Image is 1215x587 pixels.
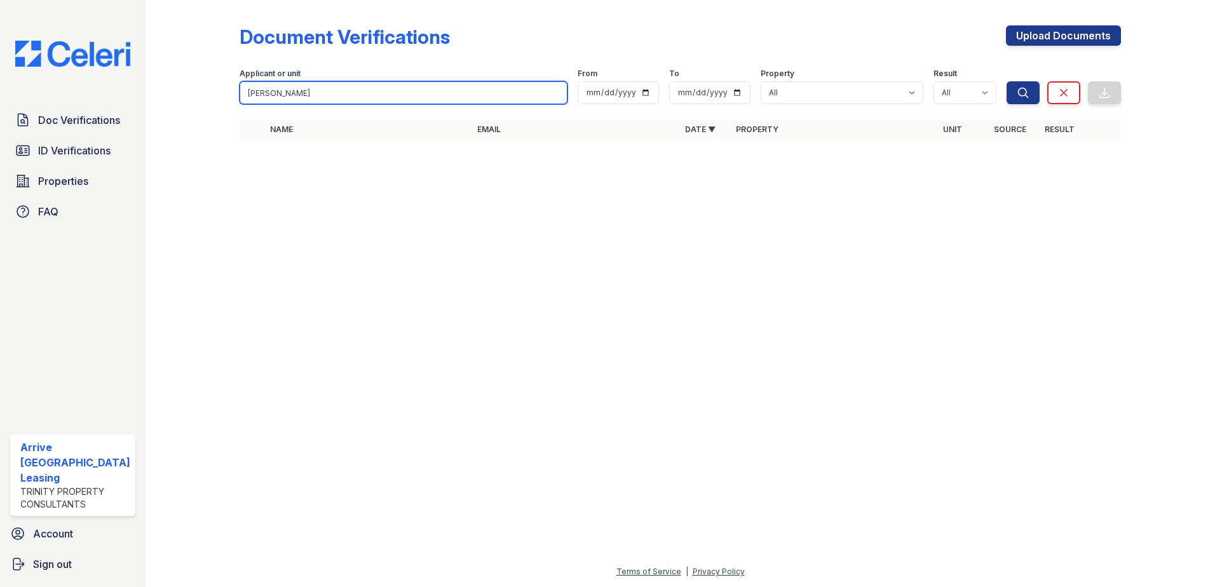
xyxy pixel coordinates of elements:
[933,69,957,79] label: Result
[686,567,688,576] div: |
[669,69,679,79] label: To
[38,112,120,128] span: Doc Verifications
[5,41,140,67] img: CE_Logo_Blue-a8612792a0a2168367f1c8372b55b34899dd931a85d93a1a3d3e32e68fde9ad4.png
[616,567,681,576] a: Terms of Service
[5,551,140,577] a: Sign out
[240,25,450,48] div: Document Verifications
[693,567,745,576] a: Privacy Policy
[477,125,501,134] a: Email
[38,204,58,219] span: FAQ
[736,125,778,134] a: Property
[5,521,140,546] a: Account
[38,173,88,189] span: Properties
[1045,125,1075,134] a: Result
[33,526,73,541] span: Account
[10,138,135,163] a: ID Verifications
[240,81,568,104] input: Search by name, email, or unit number
[10,168,135,194] a: Properties
[685,125,716,134] a: Date ▼
[240,69,301,79] label: Applicant or unit
[38,143,111,158] span: ID Verifications
[578,69,597,79] label: From
[20,440,130,485] div: Arrive [GEOGRAPHIC_DATA] Leasing
[10,199,135,224] a: FAQ
[10,107,135,133] a: Doc Verifications
[943,125,962,134] a: Unit
[994,125,1026,134] a: Source
[1006,25,1121,46] a: Upload Documents
[20,485,130,511] div: Trinity Property Consultants
[33,557,72,572] span: Sign out
[761,69,794,79] label: Property
[270,125,293,134] a: Name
